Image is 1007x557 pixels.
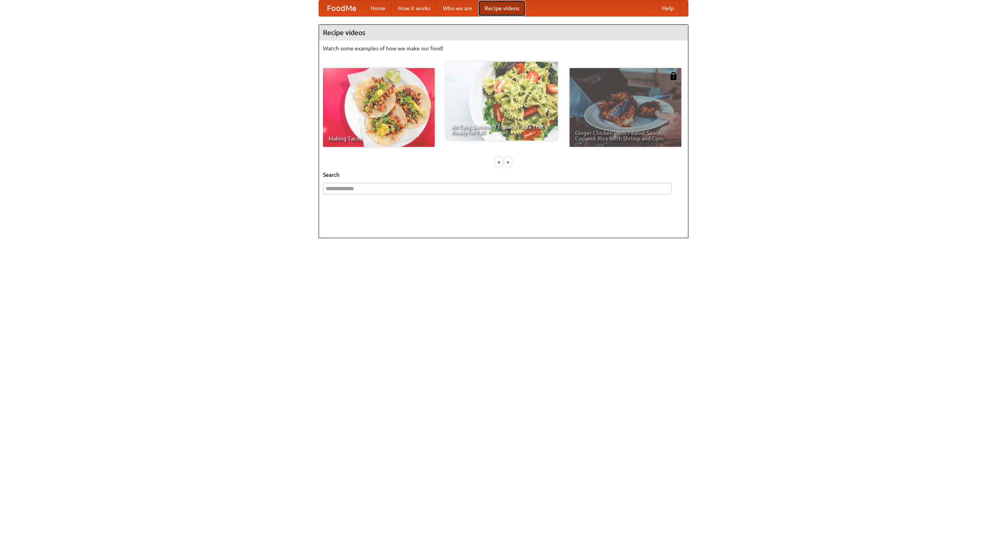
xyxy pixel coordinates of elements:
a: FoodMe [319,0,364,16]
h5: Search [323,171,684,179]
a: Help [656,0,680,16]
span: An Easy, Summery Tomato Pasta That's Ready for Fall [452,124,552,135]
img: 483408.png [669,72,677,80]
a: Home [364,0,392,16]
h4: Recipe videos [319,25,688,41]
a: Who we are [437,0,478,16]
a: How it works [392,0,437,16]
a: Recipe videos [478,0,526,16]
span: Making Tacos [328,136,429,141]
a: An Easy, Summery Tomato Pasta That's Ready for Fall [446,62,558,141]
div: » [505,157,512,167]
a: Making Tacos [323,68,435,147]
div: « [495,157,502,167]
p: Watch some examples of how we make our food! [323,44,684,52]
